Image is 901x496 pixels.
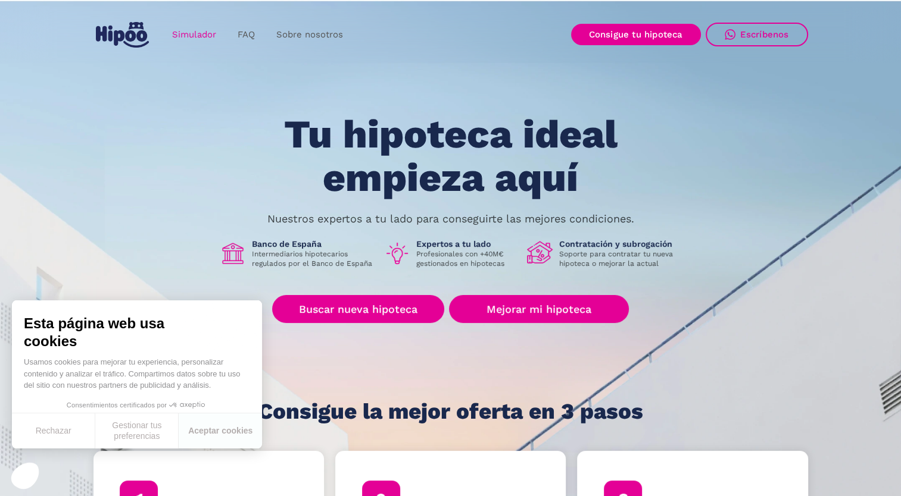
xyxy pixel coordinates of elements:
a: Sobre nosotros [266,23,354,46]
a: Buscar nueva hipoteca [272,295,444,323]
div: Escríbenos [740,29,789,40]
a: home [93,17,152,52]
h1: Expertos a tu lado [416,238,517,249]
a: Escríbenos [706,23,808,46]
a: FAQ [227,23,266,46]
a: Consigue tu hipoteca [571,24,701,45]
p: Intermediarios hipotecarios regulados por el Banco de España [252,249,375,268]
h1: Banco de España [252,238,375,249]
h1: Contratación y subrogación [559,238,682,249]
p: Nuestros expertos a tu lado para conseguirte las mejores condiciones. [267,214,634,224]
p: Soporte para contratar tu nueva hipoteca o mejorar la actual [559,249,682,268]
a: Mejorar mi hipoteca [449,295,628,323]
h1: Tu hipoteca ideal empieza aquí [225,113,676,199]
h1: Consigue la mejor oferta en 3 pasos [258,400,643,423]
p: Profesionales con +40M€ gestionados en hipotecas [416,249,517,268]
a: Simulador [161,23,227,46]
